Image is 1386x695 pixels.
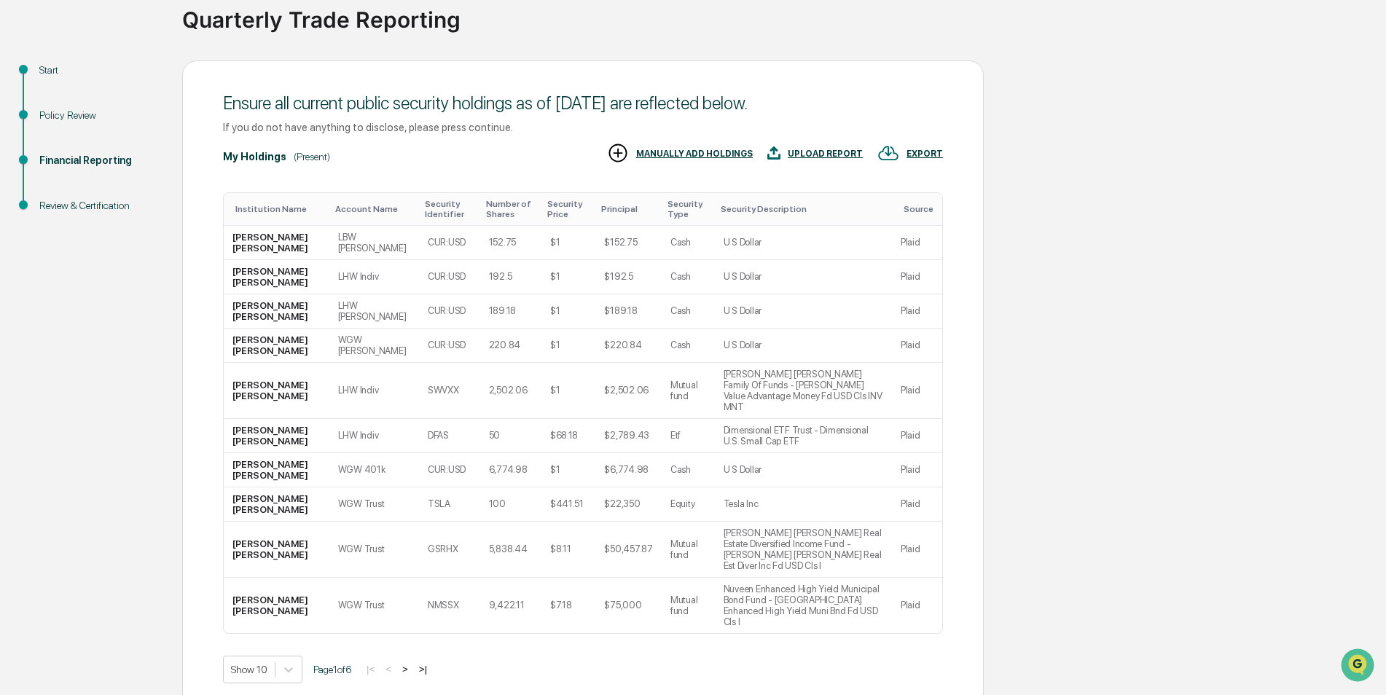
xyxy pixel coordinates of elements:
[329,487,419,522] td: WGW Trust
[662,363,715,419] td: Mutual fund
[541,260,596,294] td: $1
[224,294,329,329] td: [PERSON_NAME] [PERSON_NAME]
[50,111,239,126] div: Start new chat
[9,205,98,232] a: 🔎Data Lookup
[224,226,329,260] td: [PERSON_NAME] [PERSON_NAME]
[120,184,181,198] span: Attestations
[480,329,541,363] td: 220.84
[381,663,396,675] button: <
[106,185,117,197] div: 🗄️
[419,363,480,419] td: SWVXX
[419,260,480,294] td: CUR:USD
[892,363,942,419] td: Plaid
[907,149,943,159] div: EXPORT
[601,204,655,214] div: Toggle SortBy
[715,578,892,633] td: Nuveen Enhanced High Yield Municipal Bond Fund - [GEOGRAPHIC_DATA] Enhanced High Yield Muni Bnd F...
[224,578,329,633] td: [PERSON_NAME] [PERSON_NAME]
[892,419,942,453] td: Plaid
[29,184,94,198] span: Preclearance
[329,260,419,294] td: LHW Indiv
[892,522,942,578] td: Plaid
[1339,647,1379,686] iframe: Open customer support
[419,487,480,522] td: TSLA
[39,198,159,213] div: Review & Certification
[892,294,942,329] td: Plaid
[294,151,330,162] div: (Present)
[329,419,419,453] td: LHW Indiv
[662,226,715,260] td: Cash
[15,185,26,197] div: 🖐️
[595,226,661,260] td: $152.75
[595,294,661,329] td: $189.18
[9,178,100,204] a: 🖐️Preclearance
[224,329,329,363] td: [PERSON_NAME] [PERSON_NAME]
[715,419,892,453] td: Dimensional ETF Trust - Dimensional U.S. Small Cap ETF
[419,522,480,578] td: GSRHX
[541,578,596,633] td: $7.18
[329,363,419,419] td: LHW Indiv
[480,226,541,260] td: 152.75
[29,211,92,226] span: Data Lookup
[224,363,329,419] td: [PERSON_NAME] [PERSON_NAME]
[721,204,886,214] div: Toggle SortBy
[15,111,41,138] img: 1746055101610-c473b297-6a78-478c-a979-82029cc54cd1
[715,294,892,329] td: U S Dollar
[415,663,431,675] button: >|
[224,260,329,294] td: [PERSON_NAME] [PERSON_NAME]
[607,142,629,164] img: MANUALLY ADD HOLDINGS
[39,153,159,168] div: Financial Reporting
[715,487,892,522] td: Tesla Inc
[595,487,661,522] td: $22,350
[329,522,419,578] td: WGW Trust
[662,294,715,329] td: Cash
[15,31,265,54] p: How can we help?
[541,226,596,260] td: $1
[50,126,184,138] div: We're available if you need us!
[715,453,892,487] td: U S Dollar
[636,149,753,159] div: MANUALLY ADD HOLDINGS
[662,522,715,578] td: Mutual fund
[595,419,661,453] td: $2,789.43
[767,142,780,164] img: UPLOAD REPORT
[662,329,715,363] td: Cash
[39,63,159,78] div: Start
[480,578,541,633] td: 9,422.11
[486,199,536,219] div: Toggle SortBy
[329,578,419,633] td: WGW Trust
[419,419,480,453] td: DFAS
[145,247,176,258] span: Pylon
[100,178,187,204] a: 🗄️Attestations
[892,487,942,522] td: Plaid
[480,260,541,294] td: 192.5
[425,199,474,219] div: Toggle SortBy
[715,522,892,578] td: [PERSON_NAME] [PERSON_NAME] Real Estate Diversified Income Fund - [PERSON_NAME] [PERSON_NAME] Rea...
[480,522,541,578] td: 5,838.44
[329,329,419,363] td: WGW [PERSON_NAME]
[788,149,863,159] div: UPLOAD REPORT
[419,578,480,633] td: NMSSX
[419,226,480,260] td: CUR:USD
[595,329,661,363] td: $220.84
[224,522,329,578] td: [PERSON_NAME] [PERSON_NAME]
[362,663,379,675] button: |<
[541,419,596,453] td: $68.18
[892,578,942,633] td: Plaid
[662,453,715,487] td: Cash
[892,226,942,260] td: Plaid
[541,363,596,419] td: $1
[547,199,590,219] div: Toggle SortBy
[715,363,892,419] td: [PERSON_NAME] [PERSON_NAME] Family Of Funds - [PERSON_NAME] Value Advantage Money Fd USD Cls INV MNT
[223,121,943,133] div: If you do not have anything to disclose, please press continue.
[223,151,286,162] div: My Holdings
[15,213,26,224] div: 🔎
[224,487,329,522] td: [PERSON_NAME] [PERSON_NAME]
[480,363,541,419] td: 2,502.06
[595,363,661,419] td: $2,502.06
[223,93,943,114] div: Ensure all current public security holdings as of [DATE] are reflected below.
[398,663,412,675] button: >
[662,487,715,522] td: Equity
[595,522,661,578] td: $50,457.87
[419,294,480,329] td: CUR:USD
[892,329,942,363] td: Plaid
